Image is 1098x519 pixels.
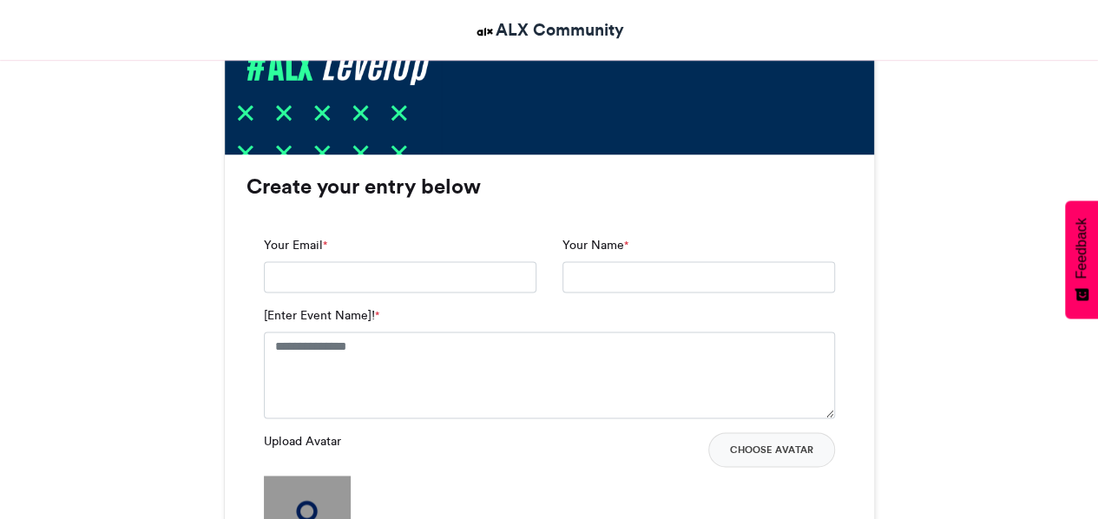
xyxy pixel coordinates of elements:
[264,306,379,325] label: [Enter Event Name]!
[47,101,61,115] img: tab_domain_overview_orange.svg
[45,45,191,59] div: Domain: [DOMAIN_NAME]
[264,432,341,450] label: Upload Avatar
[1065,200,1098,319] button: Feedback - Show survey
[562,236,628,254] label: Your Name
[708,432,835,467] button: Choose Avatar
[247,176,852,197] h3: Create your entry below
[474,21,496,43] img: ALX Community
[49,28,85,42] div: v 4.0.25
[474,17,624,43] a: ALX Community
[28,28,42,42] img: logo_orange.svg
[192,102,293,114] div: Keywords by Traffic
[173,101,187,115] img: tab_keywords_by_traffic_grey.svg
[264,236,327,254] label: Your Email
[28,45,42,59] img: website_grey.svg
[66,102,155,114] div: Domain Overview
[1074,218,1089,279] span: Feedback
